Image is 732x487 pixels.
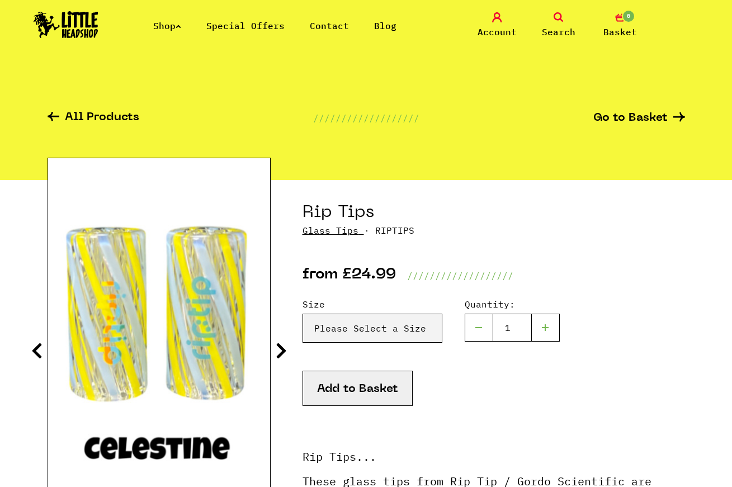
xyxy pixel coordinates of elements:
p: from £24.99 [303,269,396,282]
span: Account [478,25,517,39]
label: Quantity: [465,297,560,311]
label: Size [303,297,442,311]
span: Basket [603,25,637,39]
a: Contact [310,20,349,31]
a: All Products [48,112,139,125]
p: /////////////////// [313,111,419,125]
a: Search [531,12,587,39]
a: Blog [374,20,396,31]
span: Search [542,25,575,39]
input: 1 [493,314,532,342]
h1: Rip Tips [303,202,685,224]
button: Add to Basket [303,371,413,406]
a: Go to Basket [593,112,685,124]
img: Rip Tips image 1 [48,203,270,480]
p: /////////////////// [407,269,513,282]
a: 0 Basket [592,12,648,39]
a: Shop [153,20,181,31]
a: Special Offers [206,20,285,31]
img: Little Head Shop Logo [34,11,98,38]
p: · RIPTIPS [303,224,685,237]
span: 0 [622,10,635,23]
a: Glass Tips [303,225,358,236]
